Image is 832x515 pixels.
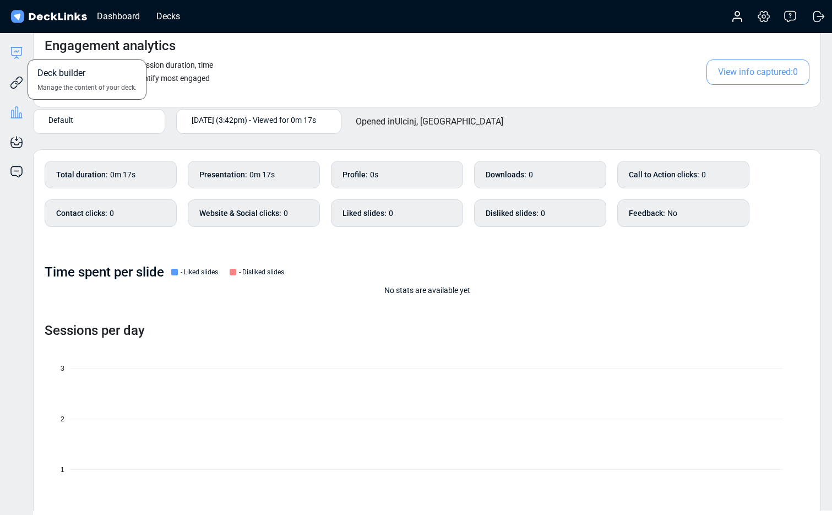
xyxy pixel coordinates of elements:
[110,170,135,179] span: 0m 17s
[61,465,64,474] tspan: 1
[667,209,677,218] span: No
[389,209,393,218] span: 0
[199,208,281,219] b: Website & Social clicks :
[110,209,114,218] span: 0
[486,169,526,181] b: Downloads :
[168,267,218,277] div: - Liked slides
[284,209,288,218] span: 0
[342,169,368,181] b: Profile :
[199,169,247,181] b: Presentation :
[541,209,545,218] span: 0
[56,208,107,219] b: Contact clicks :
[9,9,89,25] img: DeckLinks
[370,170,378,179] span: 0s
[356,115,503,128] p: Opened in Ulcinj, [GEOGRAPHIC_DATA]
[629,169,699,181] b: Call to Action clicks :
[249,170,275,179] span: 0m 17s
[61,415,64,423] tspan: 2
[37,83,137,93] span: Manage the content of your deck.
[227,267,284,277] div: - Disliked slides
[56,169,108,181] b: Total duration :
[706,59,809,85] span: View info captured: 0
[45,38,176,54] h4: Engagement analytics
[702,170,706,179] span: 0
[61,364,64,372] tspan: 3
[486,208,539,219] b: Disliked slides :
[529,170,533,179] span: 0
[629,208,665,219] b: Feedback :
[91,9,145,23] div: Dashboard
[192,114,316,126] span: [DATE] (3:42pm) - Viewed for 0m 17s
[45,285,809,296] div: No stats are available yet
[48,114,73,126] span: Default
[342,208,387,219] b: Liked slides :
[45,323,809,339] h4: Sessions per day
[151,9,186,23] div: Decks
[45,264,164,280] h4: Time spent per slide
[37,67,85,83] span: Deck builder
